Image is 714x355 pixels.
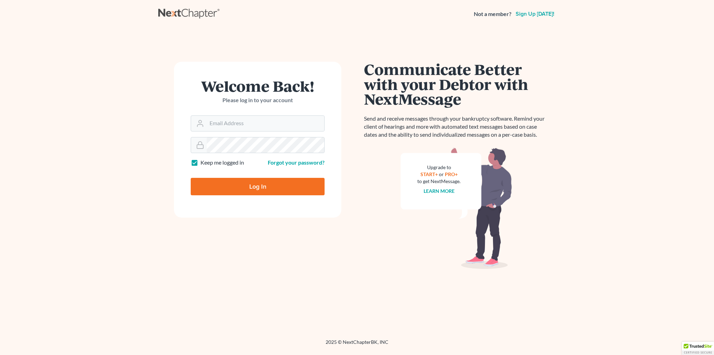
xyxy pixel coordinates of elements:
[682,342,714,355] div: TrustedSite Certified
[514,11,556,17] a: Sign up [DATE]!
[191,78,325,93] h1: Welcome Back!
[474,10,511,18] strong: Not a member?
[158,339,556,351] div: 2025 © NextChapterBK, INC
[364,115,549,139] p: Send and receive messages through your bankruptcy software. Remind your client of hearings and mo...
[401,147,512,269] img: nextmessage_bg-59042aed3d76b12b5cd301f8e5b87938c9018125f34e5fa2b7a6b67550977c72.svg
[191,96,325,104] p: Please log in to your account
[439,171,444,177] span: or
[207,116,324,131] input: Email Address
[424,188,455,194] a: Learn more
[268,159,325,166] a: Forgot your password?
[364,62,549,106] h1: Communicate Better with your Debtor with NextMessage
[420,171,438,177] a: START+
[417,178,461,185] div: to get NextMessage.
[445,171,458,177] a: PRO+
[191,178,325,195] input: Log In
[417,164,461,171] div: Upgrade to
[200,159,244,167] label: Keep me logged in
